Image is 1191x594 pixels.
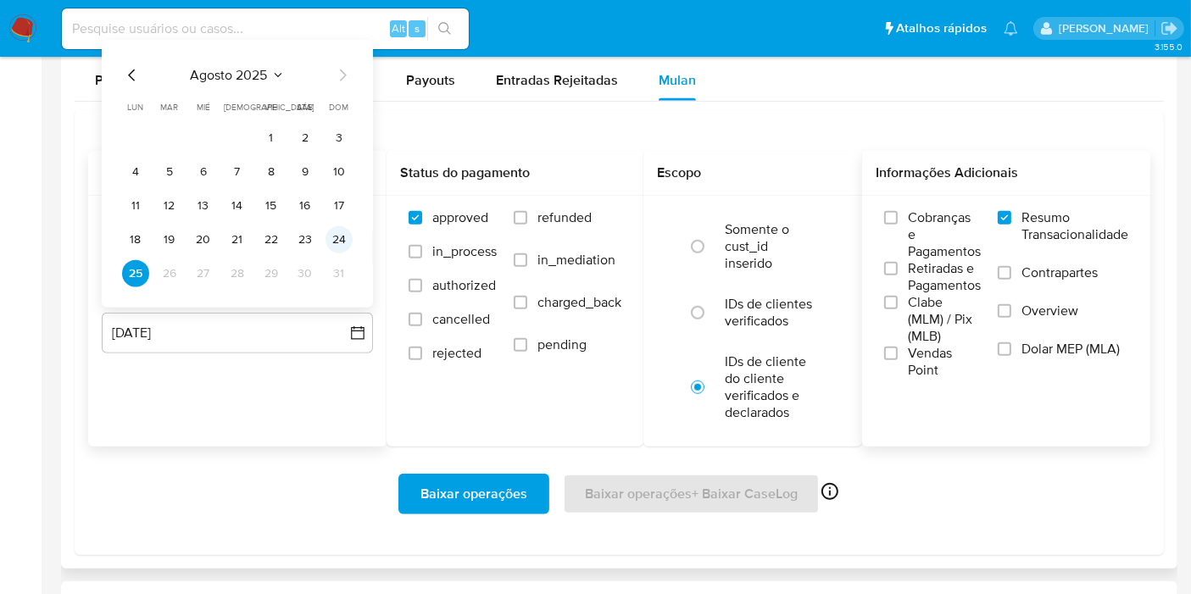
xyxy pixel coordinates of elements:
[415,20,420,36] span: s
[62,18,469,40] input: Pesquise usuários ou casos...
[896,19,987,37] span: Atalhos rápidos
[1155,40,1183,53] span: 3.155.0
[392,20,405,36] span: Alt
[1004,21,1018,36] a: Notificações
[1059,20,1155,36] p: leticia.merlin@mercadolivre.com
[1160,19,1178,37] a: Sair
[427,17,462,41] button: search-icon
